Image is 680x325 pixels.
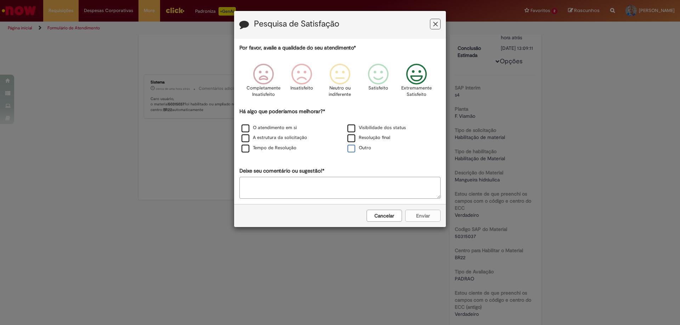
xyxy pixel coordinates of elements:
div: Insatisfeito [284,58,320,107]
div: Satisfeito [360,58,396,107]
div: Extremamente Satisfeito [398,58,435,107]
button: Cancelar [367,210,402,222]
label: Pesquisa de Satisfação [254,19,339,29]
label: O atendimento em si [242,124,297,131]
label: Visibilidade dos status [347,124,406,131]
label: Por favor, avalie a qualidade do seu atendimento* [239,44,356,52]
p: Satisfeito [368,85,388,92]
p: Completamente Insatisfeito [246,85,280,98]
label: Resolução final [347,134,390,141]
p: Neutro ou indiferente [327,85,353,98]
div: Completamente Insatisfeito [245,58,281,107]
label: Deixe seu comentário ou sugestão!* [239,167,324,175]
div: Neutro ou indiferente [322,58,358,107]
label: Tempo de Resolução [242,145,296,151]
p: Extremamente Satisfeito [401,85,432,98]
label: Outro [347,145,371,151]
div: Há algo que poderíamos melhorar?* [239,108,441,153]
p: Insatisfeito [290,85,313,92]
label: A estrutura da solicitação [242,134,307,141]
